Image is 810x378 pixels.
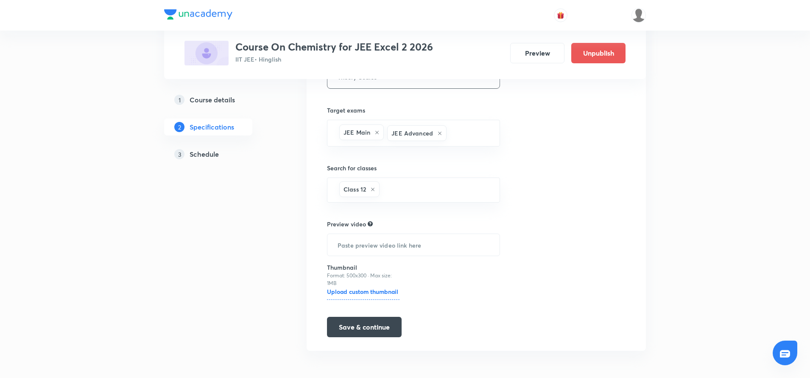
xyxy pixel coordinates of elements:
p: 3 [174,149,184,159]
input: Paste preview video link here [327,234,500,256]
h6: Upload custom thumbnail [327,287,399,300]
a: 1Course details [164,91,279,108]
button: Open [495,133,497,134]
img: Company Logo [164,9,232,20]
div: Explain about your course, what you’ll be teaching, how it will help learners in their preparation [368,220,373,228]
button: Unpublish [571,43,626,63]
p: IIT JEE • Hinglish [235,55,433,64]
h6: Search for classes [327,164,500,172]
p: 2 [174,122,184,132]
img: BA5FD157-6672-4C82-9674-43C02C97363E_plus.png [184,41,229,65]
h6: JEE Advanced [391,129,433,138]
p: Format: 500x300 · Max size: 1MB [327,272,399,287]
button: avatar [554,8,567,22]
img: avatar [557,11,564,19]
button: Preview [510,43,564,63]
h5: Schedule [190,149,219,159]
h6: Thumbnail [327,263,399,272]
h6: Target exams [327,106,500,115]
a: 3Schedule [164,146,279,163]
h6: Preview video [327,220,366,228]
a: Company Logo [164,9,232,22]
h5: Specifications [190,122,234,132]
h5: Course details [190,95,235,105]
p: 1 [174,95,184,105]
h6: JEE Main [344,128,370,137]
button: Open [495,189,497,191]
h6: Class 12 [344,185,366,194]
img: Huzaiff [631,8,646,23]
button: Save & continue [327,317,402,337]
h3: Course On Chemistry for JEE Excel 2 2026 [235,41,433,53]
